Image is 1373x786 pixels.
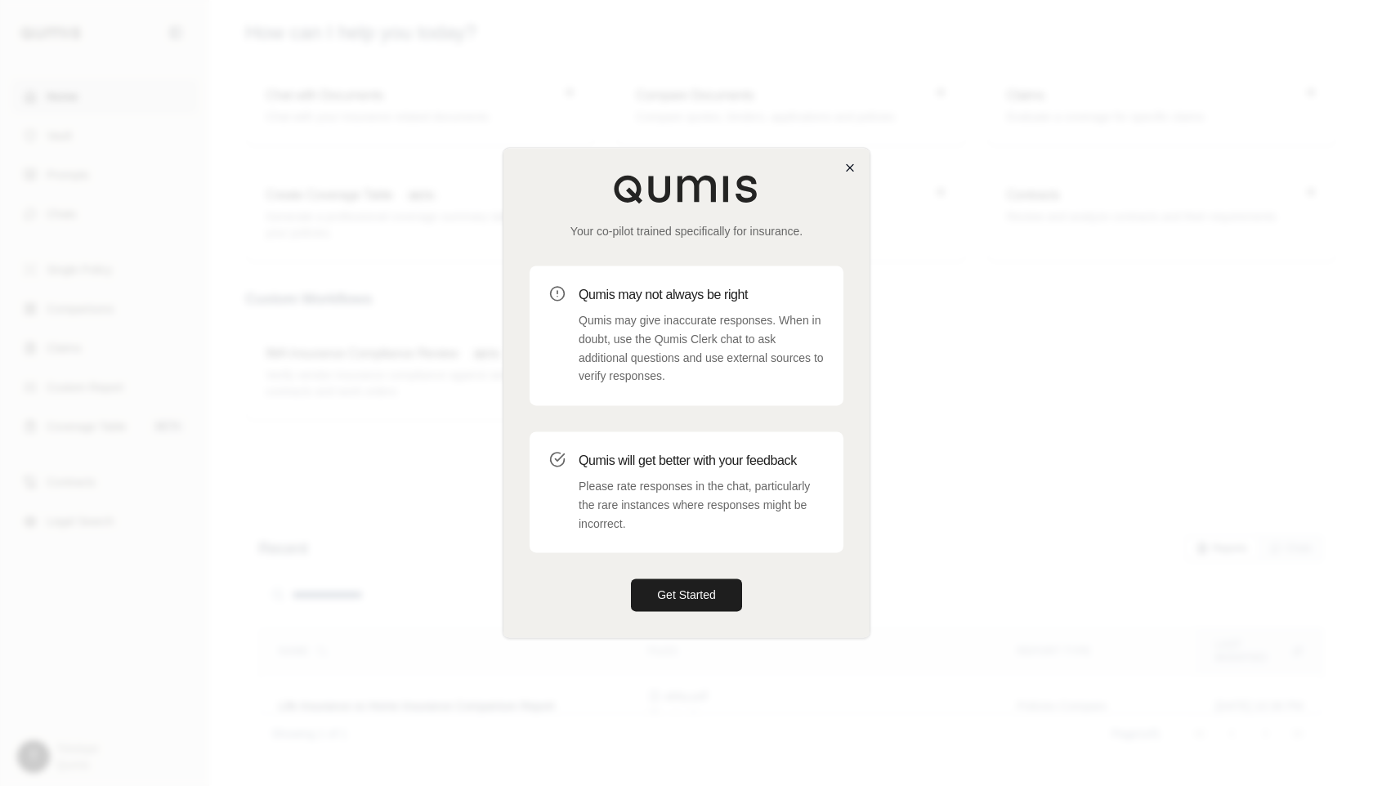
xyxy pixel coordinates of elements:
h3: Qumis may not always be right [579,285,824,305]
img: Qumis Logo [613,174,760,203]
button: Get Started [631,579,742,612]
p: Your co-pilot trained specifically for insurance. [530,223,843,239]
p: Qumis may give inaccurate responses. When in doubt, use the Qumis Clerk chat to ask additional qu... [579,311,824,386]
h3: Qumis will get better with your feedback [579,451,824,471]
p: Please rate responses in the chat, particularly the rare instances where responses might be incor... [579,477,824,533]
